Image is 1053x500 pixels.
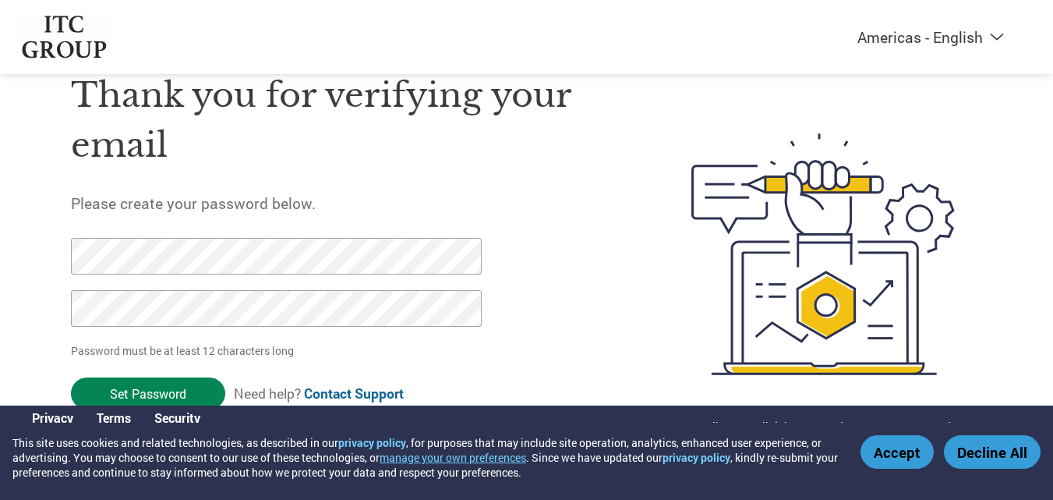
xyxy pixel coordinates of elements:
[338,435,406,450] a: privacy policy
[20,16,109,59] img: ITC Group
[860,435,934,469] button: Accept
[71,193,618,213] h5: Please create your password below.
[304,385,404,402] a: Contact Support
[71,70,618,171] h1: Thank you for verifying your email
[97,410,131,426] a: Terms
[32,410,73,426] a: Privacy
[380,450,526,465] button: manage your own preferences
[663,450,730,465] a: privacy policy
[71,342,487,359] p: Password must be at least 12 characters long
[234,385,404,402] span: Need help?
[71,378,225,410] input: Set Password
[12,435,838,480] div: This site uses cookies and related technologies, as described in our , for purposes that may incl...
[661,418,1034,434] p: © 2024 Pollen, Inc. All rights reserved / Pat. 10,817,932 and Pat. 11,100,477.
[944,435,1041,469] button: Decline All
[663,48,983,461] img: create-password
[154,410,200,426] a: Security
